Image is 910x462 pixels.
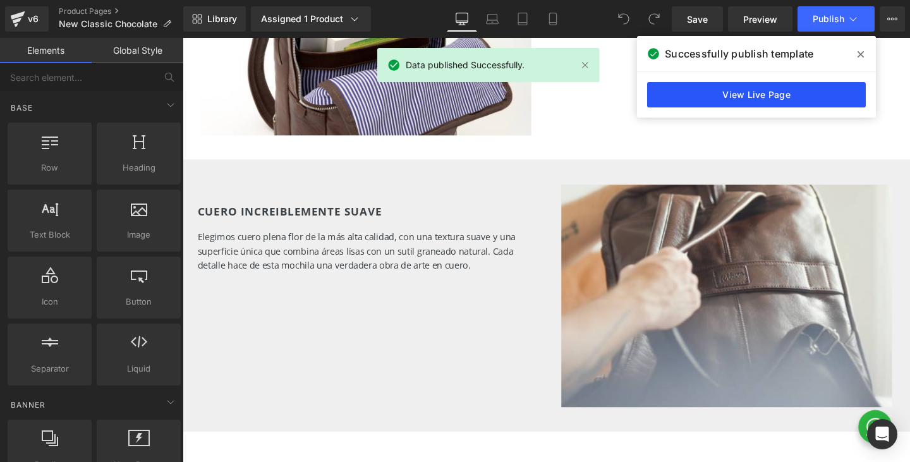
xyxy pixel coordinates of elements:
[5,6,49,32] a: v6
[611,6,636,32] button: Undo
[207,13,237,25] span: Library
[406,58,525,72] span: Data published Successfully.
[92,38,183,63] a: Global Style
[16,173,370,191] h2: CUERO INCREIBLEMENTE SUAVE
[11,161,88,174] span: Row
[867,419,897,449] div: Open Intercom Messenger
[665,46,813,61] span: Successfully publish template
[59,19,157,29] span: New Classic Chocolate
[728,6,792,32] a: Preview
[538,6,568,32] a: Mobile
[100,362,177,375] span: Liquid
[25,11,41,27] div: v6
[647,82,866,107] a: View Live Page
[11,362,88,375] span: Separator
[100,161,177,174] span: Heading
[11,295,88,308] span: Icon
[798,6,875,32] button: Publish
[11,228,88,241] span: Text Block
[9,399,47,411] span: Banner
[261,13,361,25] div: Assigned 1 Product
[687,13,708,26] span: Save
[59,6,183,16] a: Product Pages
[100,295,177,308] span: Button
[743,13,777,26] span: Preview
[16,201,370,246] p: Elegimos cuero plena flor de la más alta calidad, con una textura suave y una superficie única qu...
[477,6,507,32] a: Laptop
[641,6,667,32] button: Redo
[183,6,246,32] a: New Library
[813,14,844,24] span: Publish
[507,6,538,32] a: Tablet
[9,102,34,114] span: Base
[100,228,177,241] span: Image
[447,6,477,32] a: Desktop
[880,6,905,32] button: More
